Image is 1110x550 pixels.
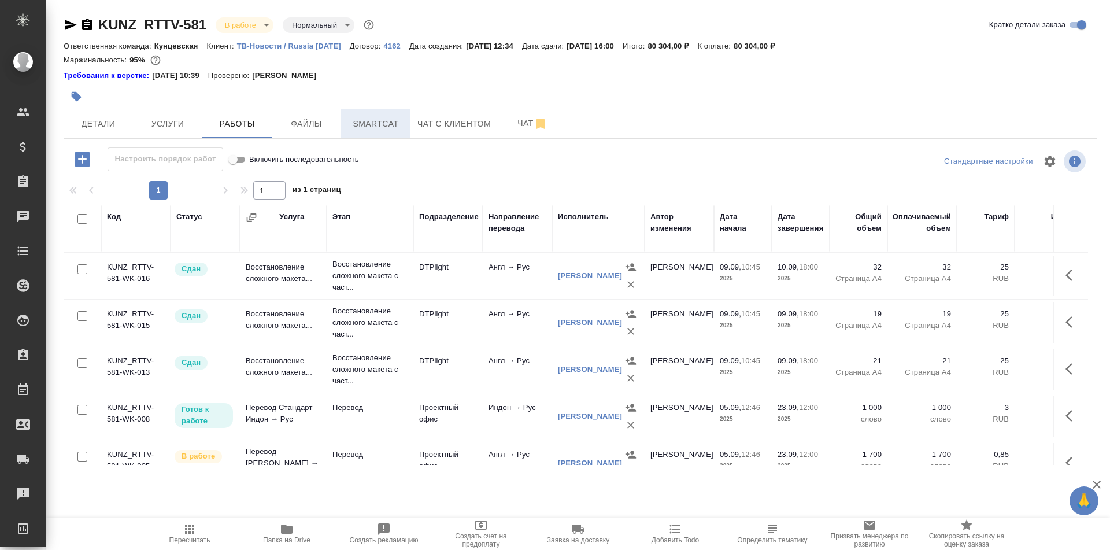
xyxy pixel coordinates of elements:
[558,271,622,280] a: [PERSON_NAME]
[64,70,152,82] div: Нажми, чтобы открыть папку с инструкцией
[720,273,766,285] p: 2025
[522,42,567,50] p: Дата сдачи:
[720,414,766,425] p: 2025
[622,399,639,416] button: Назначить
[778,450,799,459] p: 23.09,
[799,309,818,318] p: 18:00
[835,355,882,367] p: 21
[941,153,1036,171] div: split button
[1036,147,1064,175] span: Настроить таблицу
[207,42,237,50] p: Клиент:
[101,302,171,343] td: KUNZ_RTTV-581-WK-015
[466,42,522,50] p: [DATE] 12:34
[483,349,552,390] td: Англ → Рус
[240,396,327,437] td: Перевод Стандарт Индон → Рус
[350,42,384,50] p: Договор:
[288,20,341,30] button: Нормальный
[238,518,335,550] button: Папка на Drive
[237,40,350,50] a: ТВ-Новости / Russia [DATE]
[413,256,483,296] td: DTPlight
[893,402,951,414] p: 1 000
[208,70,253,82] p: Проверено:
[799,403,818,412] p: 12:00
[622,276,639,293] button: Удалить
[148,53,163,68] button: 3245.00 RUB;
[240,440,327,486] td: Перевод [PERSON_NAME] → Рус
[173,402,234,429] div: Исполнитель может приступить к работе
[64,42,154,50] p: Ответственная команда:
[80,18,94,32] button: Скопировать ссылку
[209,117,265,131] span: Работы
[963,367,1009,378] p: RUB
[622,305,639,323] button: Назначить
[409,42,466,50] p: Дата создания:
[778,367,824,378] p: 2025
[645,349,714,390] td: [PERSON_NAME]
[720,356,741,365] p: 09.09,
[332,449,408,460] p: Перевод
[821,518,918,550] button: Призвать менеджера по развитию
[558,365,622,374] a: [PERSON_NAME]
[141,518,238,550] button: Пересчитать
[332,211,350,223] div: Этап
[237,42,350,50] p: ТВ-Новости / Russia [DATE]
[1020,402,1072,414] p: 3 000
[332,259,408,293] p: Восстановление сложного макета с част...
[1020,320,1072,331] p: RUB
[140,117,195,131] span: Услуги
[1020,308,1072,320] p: 475
[720,309,741,318] p: 09.09,
[925,532,1008,548] span: Скопировать ссылку на оценку заказа
[835,367,882,378] p: Страница А4
[893,261,951,273] p: 32
[622,416,639,434] button: Удалить
[432,518,530,550] button: Создать счет на предоплату
[173,355,234,371] div: Менеджер проверил работу исполнителя, передает ее на следующий этап
[720,263,741,271] p: 09.09,
[530,518,627,550] button: Заявка на доставку
[963,261,1009,273] p: 25
[129,56,147,64] p: 95%
[1020,261,1072,273] p: 800
[622,463,639,481] button: Удалить
[483,443,552,483] td: Англ → Рус
[741,356,760,365] p: 10:45
[622,323,639,340] button: Удалить
[835,402,882,414] p: 1 000
[413,302,483,343] td: DTPlight
[221,20,260,30] button: В работе
[984,211,1009,223] div: Тариф
[623,42,647,50] p: Итого:
[1020,367,1072,378] p: RUB
[647,42,697,50] p: 80 304,00 ₽
[246,212,257,223] button: Сгруппировать
[240,256,327,296] td: Восстановление сложного макета...
[893,414,951,425] p: слово
[413,396,483,437] td: Проектный офис
[332,402,408,414] p: Перевод
[963,402,1009,414] p: 3
[799,450,818,459] p: 12:00
[622,259,639,276] button: Назначить
[64,18,77,32] button: Скопировать ссылку для ЯМессенджера
[893,355,951,367] p: 21
[383,40,409,50] a: 4162
[361,17,376,32] button: Доп статусы указывают на важность/срочность заказа
[652,536,699,544] span: Добавить Todo
[154,42,207,50] p: Кунцевская
[645,302,714,343] td: [PERSON_NAME]
[799,263,818,271] p: 18:00
[483,396,552,437] td: Индон → Рус
[963,273,1009,285] p: RUB
[828,532,911,548] span: Призвать менеджера по развитию
[627,518,724,550] button: Добавить Todo
[558,412,622,420] a: [PERSON_NAME]
[107,211,121,223] div: Код
[778,211,824,234] div: Дата завершения
[1020,460,1072,472] p: RUB
[1020,355,1072,367] p: 525
[101,396,171,437] td: KUNZ_RTTV-581-WK-008
[263,536,310,544] span: Папка на Drive
[1074,489,1094,513] span: 🙏
[152,70,208,82] p: [DATE] 10:39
